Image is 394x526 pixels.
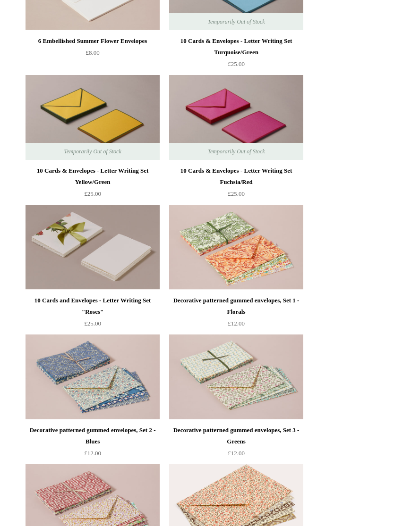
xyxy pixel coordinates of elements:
a: Decorative patterned gummed envelopes, Set 3 - Greens Decorative patterned gummed envelopes, Set ... [169,334,303,419]
a: 10 Cards & Envelopes - Letter Writing Set Turquoise/Green £25.00 [169,35,303,74]
span: £12.00 [228,450,245,457]
span: £8.00 [86,49,99,56]
span: Temporarily Out of Stock [198,143,274,160]
a: 10 Cards and Envelopes - Letter Writing Set "Roses" £25.00 [26,295,160,334]
img: 10 Cards & Envelopes - Letter Writing Set Yellow/Green [26,75,160,160]
div: 10 Cards & Envelopes - Letter Writing Set Turquoise/Green [171,35,301,58]
span: Temporarily Out of Stock [198,13,274,30]
a: Decorative patterned gummed envelopes, Set 1 - Florals £12.00 [169,295,303,334]
a: 10 Cards & Envelopes - Letter Writing Set Yellow/Green 10 Cards & Envelopes - Letter Writing Set ... [26,75,160,160]
a: Decorative patterned gummed envelopes, Set 3 - Greens £12.00 [169,425,303,463]
div: Decorative patterned gummed envelopes, Set 1 - Florals [171,295,301,317]
img: 10 Cards and Envelopes - Letter Writing Set "Roses" [26,205,160,290]
span: £12.00 [84,450,101,457]
a: 10 Cards & Envelopes - Letter Writing Set Fuchsia/Red 10 Cards & Envelopes - Letter Writing Set F... [169,75,303,160]
a: 10 Cards & Envelopes - Letter Writing Set Yellow/Green £25.00 [26,165,160,204]
img: Decorative patterned gummed envelopes, Set 1 - Florals [169,205,303,290]
div: 6 Embellished Summer Flower Envelopes [28,35,157,47]
a: 6 Embellished Summer Flower Envelopes £8.00 [26,35,160,74]
span: Temporarily Out of Stock [54,143,130,160]
img: 10 Cards & Envelopes - Letter Writing Set Fuchsia/Red [169,75,303,160]
span: £25.00 [84,320,101,327]
img: Decorative patterned gummed envelopes, Set 3 - Greens [169,334,303,419]
img: Decorative patterned gummed envelopes, Set 2 - Blues [26,334,160,419]
span: £12.00 [228,320,245,327]
span: £25.00 [84,190,101,197]
a: 10 Cards and Envelopes - Letter Writing Set "Roses" 10 Cards and Envelopes - Letter Writing Set "... [26,205,160,290]
div: 10 Cards & Envelopes - Letter Writing Set Yellow/Green [28,165,157,188]
a: Decorative patterned gummed envelopes, Set 1 - Florals Decorative patterned gummed envelopes, Set... [169,205,303,290]
a: Decorative patterned gummed envelopes, Set 2 - Blues £12.00 [26,425,160,463]
div: Decorative patterned gummed envelopes, Set 3 - Greens [171,425,301,447]
span: £25.00 [228,60,245,67]
a: Decorative patterned gummed envelopes, Set 2 - Blues Decorative patterned gummed envelopes, Set 2... [26,334,160,419]
div: 10 Cards & Envelopes - Letter Writing Set Fuchsia/Red [171,165,301,188]
a: 10 Cards & Envelopes - Letter Writing Set Fuchsia/Red £25.00 [169,165,303,204]
span: £25.00 [228,190,245,197]
div: 10 Cards and Envelopes - Letter Writing Set "Roses" [28,295,157,317]
div: Decorative patterned gummed envelopes, Set 2 - Blues [28,425,157,447]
